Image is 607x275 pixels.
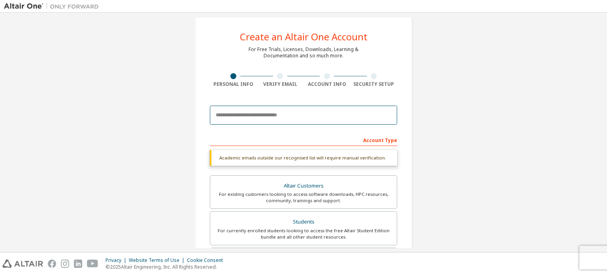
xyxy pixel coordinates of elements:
[215,228,392,240] div: For currently enrolled students looking to access the free Altair Student Edition bundle and all ...
[210,150,397,166] div: Academic emails outside our recognised list will require manual verification.
[106,264,228,270] p: © 2025 Altair Engineering, Inc. All Rights Reserved.
[187,257,228,264] div: Cookie Consent
[257,81,304,87] div: Verify Email
[303,81,351,87] div: Account Info
[2,260,43,268] img: altair_logo.svg
[215,180,392,192] div: Altair Customers
[351,81,398,87] div: Security Setup
[240,32,368,42] div: Create an Altair One Account
[129,257,187,264] div: Website Terms of Use
[87,260,98,268] img: youtube.svg
[210,133,397,146] div: Account Type
[74,260,82,268] img: linkedin.svg
[106,257,129,264] div: Privacy
[215,216,392,228] div: Students
[215,191,392,204] div: For existing customers looking to access software downloads, HPC resources, community, trainings ...
[4,2,103,10] img: Altair One
[48,260,56,268] img: facebook.svg
[210,81,257,87] div: Personal Info
[61,260,69,268] img: instagram.svg
[249,46,358,59] div: For Free Trials, Licenses, Downloads, Learning & Documentation and so much more.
